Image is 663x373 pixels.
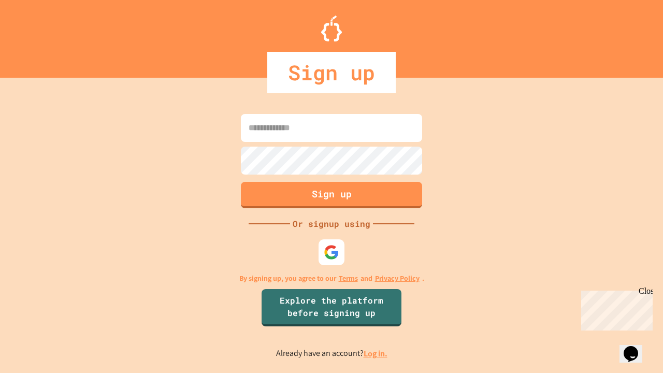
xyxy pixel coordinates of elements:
[276,347,387,360] p: Already have an account?
[262,289,401,326] a: Explore the platform before signing up
[339,273,358,284] a: Terms
[239,273,424,284] p: By signing up, you agree to our and .
[619,332,653,363] iframe: chat widget
[267,52,396,93] div: Sign up
[324,245,339,260] img: google-icon.svg
[321,16,342,41] img: Logo.svg
[4,4,71,66] div: Chat with us now!Close
[375,273,420,284] a: Privacy Policy
[577,286,653,331] iframe: chat widget
[241,182,422,208] button: Sign up
[290,218,373,230] div: Or signup using
[364,348,387,359] a: Log in.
